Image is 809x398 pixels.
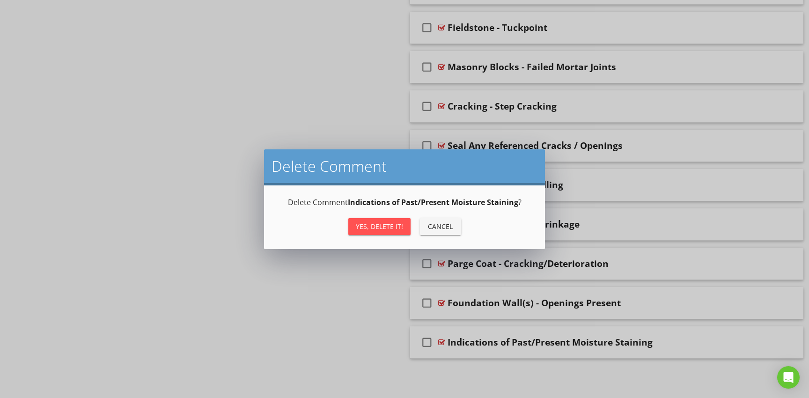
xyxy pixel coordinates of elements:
[272,157,537,176] h2: Delete Comment
[348,218,411,235] button: Yes, Delete it!
[420,218,461,235] button: Cancel
[427,221,454,231] div: Cancel
[348,197,518,207] strong: Indications of Past/Present Moisture Staining
[275,197,534,208] p: Delete Comment ?
[777,366,800,389] div: Open Intercom Messenger
[356,221,403,231] div: Yes, Delete it!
